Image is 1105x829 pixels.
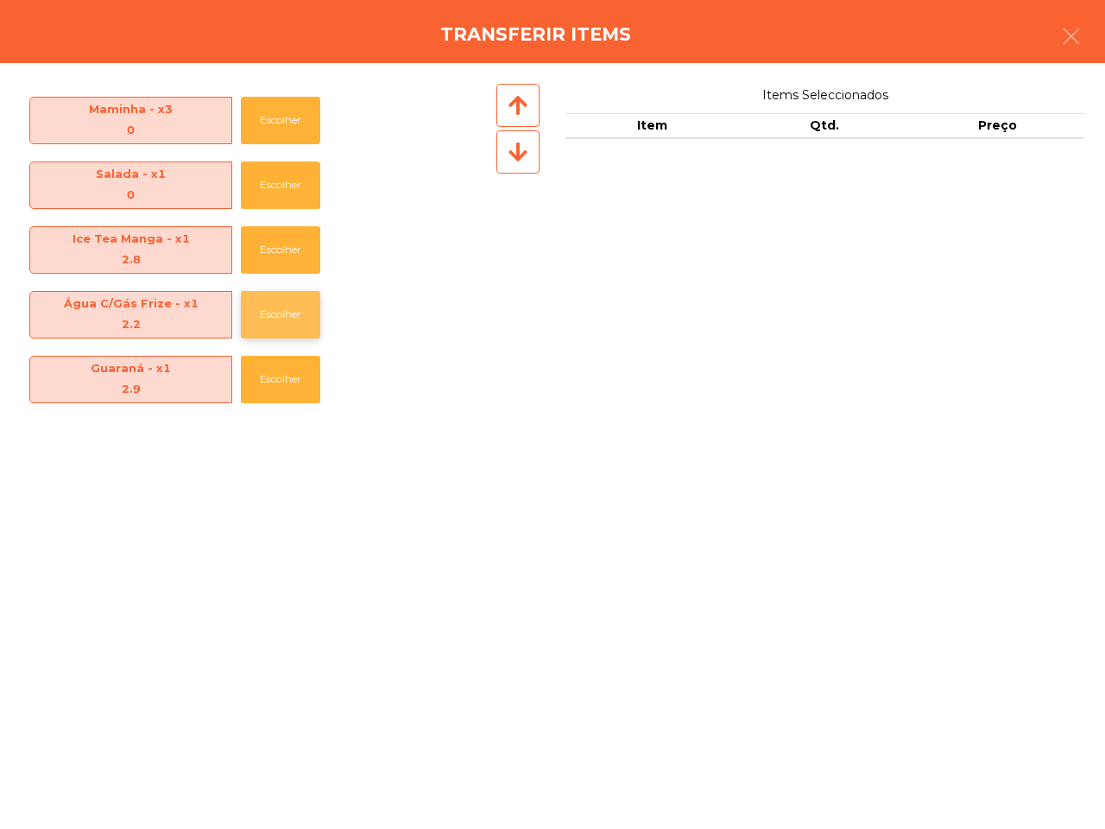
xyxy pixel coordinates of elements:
span: Ice Tea Manga - x1 [30,229,231,271]
h4: Transferir items [440,22,631,47]
th: Qtd. [738,113,911,139]
button: Escolher [241,161,320,209]
span: Maminha - x3 [30,99,231,142]
div: 2.8 [30,250,231,270]
th: Item [565,113,738,139]
span: Guaraná - x1 [30,358,231,401]
span: Água C/Gás Frize - x1 [30,294,231,336]
button: Escolher [241,356,320,403]
span: Salada - x1 [30,164,231,206]
div: 2.2 [30,314,231,335]
button: Escolher [241,226,320,274]
th: Preço [912,113,1084,139]
button: Escolher [241,97,320,144]
div: 2.9 [30,379,231,400]
span: Items Seleccionados [565,84,1084,107]
div: 0 [30,185,231,206]
div: 0 [30,120,231,141]
button: Escolher [241,291,320,339]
